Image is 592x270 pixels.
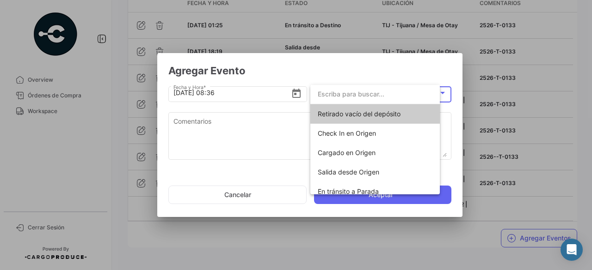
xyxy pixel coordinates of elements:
[318,187,379,195] span: En tránsito a Parada
[318,168,379,176] span: Salida desde Origen
[561,239,583,261] div: Abrir Intercom Messenger
[318,129,376,137] span: Check In en Origen
[318,110,401,118] span: Retirado vacío del depósito
[318,149,376,156] span: Cargado en Origen
[310,84,440,104] input: dropdown search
